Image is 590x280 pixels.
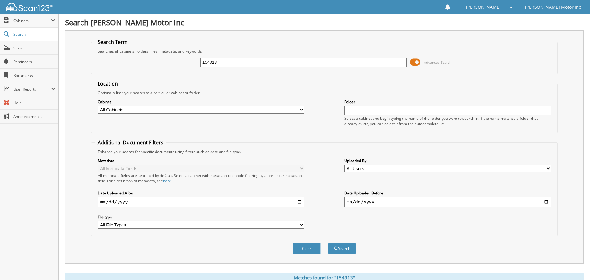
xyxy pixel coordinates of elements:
[98,99,304,105] label: Cabinet
[65,17,584,27] h1: Search [PERSON_NAME] Motor Inc
[466,5,501,9] span: [PERSON_NAME]
[98,190,304,196] label: Date Uploaded After
[293,243,321,254] button: Clear
[13,100,55,105] span: Help
[13,86,51,92] span: User Reports
[95,80,121,87] legend: Location
[98,214,304,220] label: File type
[98,158,304,163] label: Metadata
[344,197,551,207] input: end
[344,158,551,163] label: Uploaded By
[98,197,304,207] input: start
[95,139,166,146] legend: Additional Document Filters
[95,149,554,154] div: Enhance your search for specific documents using filters such as date and file type.
[95,39,131,45] legend: Search Term
[13,59,55,64] span: Reminders
[559,250,590,280] iframe: Chat Widget
[98,173,304,184] div: All metadata fields are searched by default. Select a cabinet with metadata to enable filtering b...
[344,99,551,105] label: Folder
[163,178,171,184] a: here
[95,90,554,96] div: Optionally limit your search to a particular cabinet or folder
[13,45,55,51] span: Scan
[95,49,554,54] div: Searches all cabinets, folders, files, metadata, and keywords
[525,5,581,9] span: [PERSON_NAME] Motor Inc
[13,73,55,78] span: Bookmarks
[6,3,53,11] img: scan123-logo-white.svg
[13,114,55,119] span: Announcements
[13,18,51,23] span: Cabinets
[344,190,551,196] label: Date Uploaded Before
[328,243,356,254] button: Search
[424,60,452,65] span: Advanced Search
[344,116,551,126] div: Select a cabinet and begin typing the name of the folder you want to search in. If the name match...
[13,32,54,37] span: Search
